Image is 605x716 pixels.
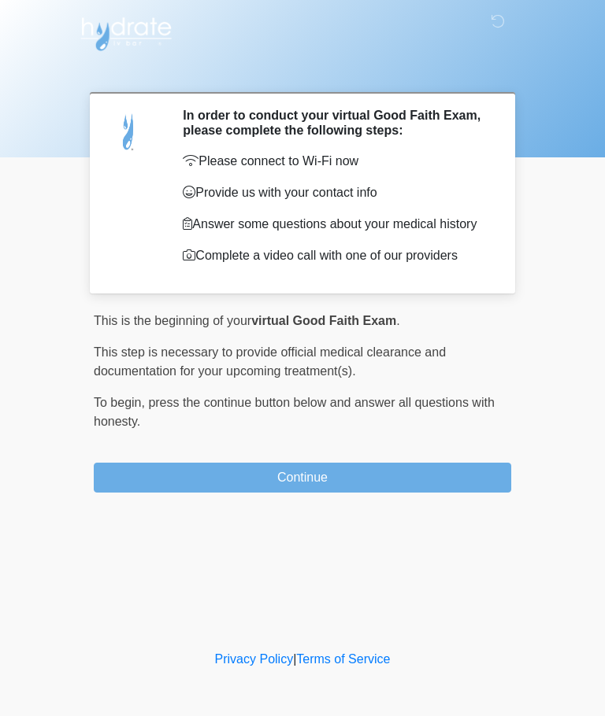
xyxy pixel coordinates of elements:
[251,314,396,327] strong: virtual Good Faith Exam
[94,396,148,409] span: To begin,
[78,12,174,52] img: Hydrate IV Bar - Arcadia Logo
[94,396,495,428] span: press the continue button below and answer all questions with honesty.
[183,215,488,234] p: Answer some questions about your medical history
[293,652,296,666] a: |
[106,108,153,155] img: Agent Avatar
[183,246,488,265] p: Complete a video call with one of our providers
[183,183,488,202] p: Provide us with your contact info
[94,345,446,378] span: This step is necessary to provide official medical clearance and documentation for your upcoming ...
[183,152,488,171] p: Please connect to Wi-Fi now
[296,652,390,666] a: Terms of Service
[82,57,523,86] h1: ‎ ‎ ‎ ‎
[94,314,251,327] span: This is the beginning of your
[183,108,488,138] h2: In order to conduct your virtual Good Faith Exam, please complete the following steps:
[396,314,399,327] span: .
[215,652,294,666] a: Privacy Policy
[94,463,511,493] button: Continue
